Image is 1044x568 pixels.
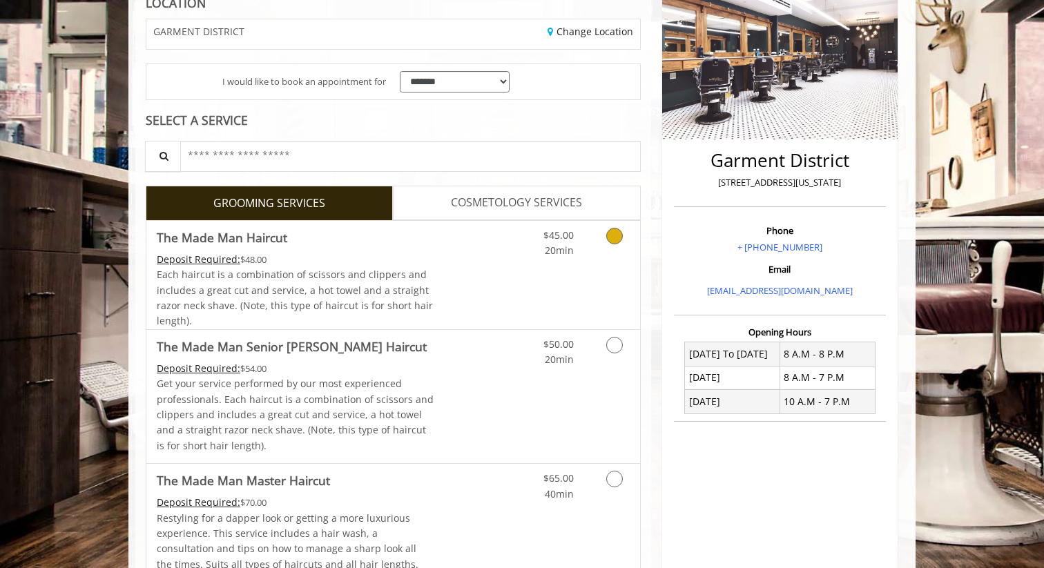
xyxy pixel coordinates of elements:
[543,337,574,351] span: $50.00
[548,25,633,38] a: Change Location
[677,175,882,190] p: [STREET_ADDRESS][US_STATE]
[157,253,240,266] span: This service needs some Advance to be paid before we block your appointment
[543,471,574,484] span: $65.00
[685,390,780,413] td: [DATE]
[685,366,780,389] td: [DATE]
[157,471,330,490] b: The Made Man Master Haircut
[674,327,886,337] h3: Opening Hours
[780,342,875,366] td: 8 A.M - 8 P.M
[145,141,181,172] button: Service Search
[157,362,240,375] span: This service needs some Advance to be paid before we block your appointment
[157,228,287,247] b: The Made Man Haircut
[780,390,875,413] td: 10 A.M - 7 P.M
[677,264,882,274] h3: Email
[157,495,434,510] div: $70.00
[677,226,882,235] h3: Phone
[545,353,574,366] span: 20min
[545,244,574,257] span: 20min
[543,228,574,242] span: $45.00
[707,284,853,297] a: [EMAIL_ADDRESS][DOMAIN_NAME]
[545,487,574,500] span: 40min
[157,337,427,356] b: The Made Man Senior [PERSON_NAME] Haircut
[157,361,434,376] div: $54.00
[157,496,240,509] span: This service needs some Advance to be paid before we block your appointment
[213,195,325,213] span: GROOMING SERVICES
[737,241,822,253] a: + [PHONE_NUMBER]
[677,150,882,170] h2: Garment District
[157,252,434,267] div: $48.00
[685,342,780,366] td: [DATE] To [DATE]
[157,268,433,327] span: Each haircut is a combination of scissors and clippers and includes a great cut and service, a ho...
[222,75,386,89] span: I would like to book an appointment for
[157,376,434,453] p: Get your service performed by our most experienced professionals. Each haircut is a combination o...
[153,26,244,37] span: GARMENT DISTRICT
[146,114,641,127] div: SELECT A SERVICE
[780,366,875,389] td: 8 A.M - 7 P.M
[451,194,582,212] span: COSMETOLOGY SERVICES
